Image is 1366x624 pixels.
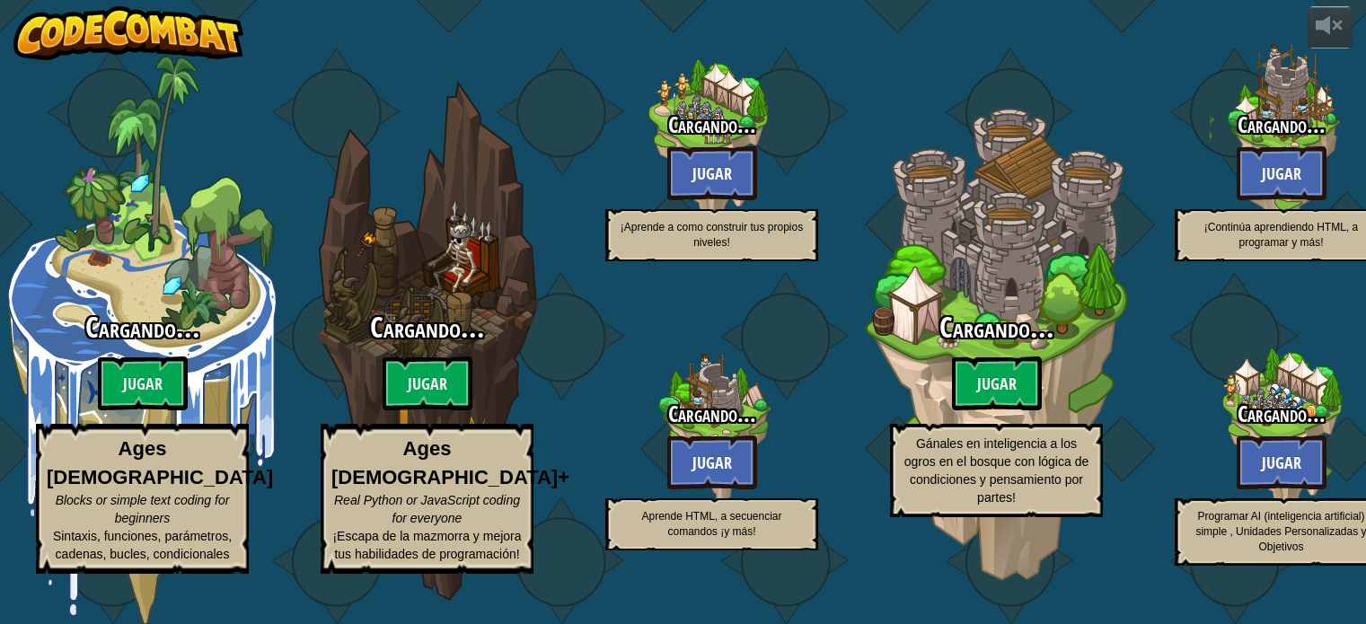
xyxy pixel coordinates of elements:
[56,493,230,525] span: Blocks or simple text coding for beginners
[621,221,803,249] span: ¡Aprende a como construir tus propios niveles!
[1195,510,1366,553] span: Programar AI (inteligencia artificial) simple , Unidades Personalizadas y Objetivos
[939,308,1054,347] span: Cargando...
[331,437,569,488] strong: Ages [DEMOGRAPHIC_DATA]+
[667,435,757,489] button: Jugar
[1237,435,1326,489] button: Jugar
[334,493,520,525] span: Real Python or JavaScript coding for everyone
[1237,146,1326,200] button: Jugar
[904,436,1088,505] span: Gánales en inteligencia a los ogros en el bosque con lógica de condiciones y pensamiento por partes!
[1204,221,1358,249] span: ¡Continúa aprendiendo HTML, a programar y más!
[667,146,757,200] button: Jugar
[85,308,200,347] span: Cargando...
[47,437,273,488] strong: Ages [DEMOGRAPHIC_DATA]
[332,529,521,561] span: ¡Escapa de la mazmorra y mejora tus habilidades de programación!
[383,356,472,410] btn: Jugar
[370,308,485,347] span: Cargando...
[641,510,781,538] span: Aprende HTML, a secuenciar comandos ¡y más!
[668,399,756,429] span: Cargando...
[952,356,1042,410] btn: Jugar
[13,6,243,60] img: CodeCombat - Learn how to code by playing a game
[1308,6,1353,48] button: Ajustar volúmen
[569,288,854,573] div: Complete previous world to unlock
[668,110,756,140] span: Cargando...
[53,529,232,561] span: Sintaxis, funciones, parámetros, cadenas, bucles, condicionales
[1238,399,1326,429] span: Cargando...
[1238,110,1326,140] span: Cargando...
[98,356,188,410] btn: Jugar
